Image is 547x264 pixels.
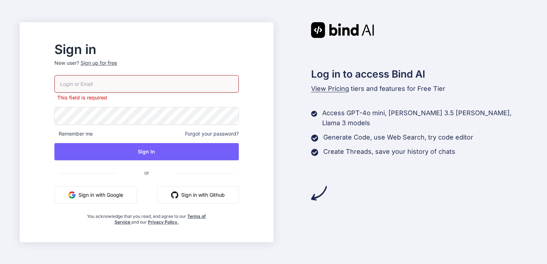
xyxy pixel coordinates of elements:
[171,191,178,199] img: github
[81,59,117,67] div: Sign up for free
[311,185,327,201] img: arrow
[54,130,93,137] span: Remember me
[148,219,179,225] a: Privacy Policy.
[157,186,239,204] button: Sign in with Github
[311,84,527,94] p: tiers and features for Free Tier
[68,191,76,199] img: google
[323,147,455,157] p: Create Threads, save your history of chats
[322,108,527,128] p: Access GPT-4o mini, [PERSON_NAME] 3.5 [PERSON_NAME], Llama 3 models
[54,75,239,93] input: Login or Email
[323,132,473,142] p: Generate Code, use Web Search, try code editor
[54,143,239,160] button: Sign In
[54,94,239,101] p: This field is required
[185,130,239,137] span: Forgot your password?
[54,44,239,55] h2: Sign in
[116,164,178,181] span: or
[311,22,374,38] img: Bind AI logo
[54,186,137,204] button: Sign in with Google
[54,59,239,75] p: New user?
[311,67,527,82] h2: Log in to access Bind AI
[311,85,349,92] span: View Pricing
[115,214,206,225] a: Terms of Service
[85,209,208,225] div: You acknowledge that you read, and agree to our and our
